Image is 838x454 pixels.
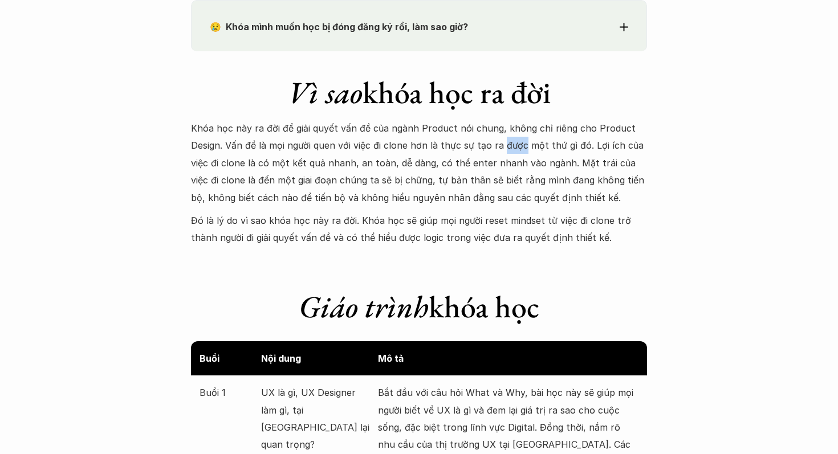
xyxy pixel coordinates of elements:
strong: 😢 Khóa mình muốn học bị đóng đăng ký rồi, làm sao giờ? [210,21,468,32]
em: Giáo trình [299,287,429,326]
strong: Buổi [200,353,219,364]
p: Đó là lý do vì sao khóa học này ra đời. Khóa học sẽ giúp mọi người reset mindset từ việc đi clone... [191,212,647,247]
strong: Nội dung [261,353,301,364]
p: UX là gì, UX Designer làm gì, tại [GEOGRAPHIC_DATA] lại quan trọng? [261,384,373,453]
p: Buổi 1 [200,384,255,401]
p: Khóa học này ra đời để giải quyết vấn đề của ngành Product nói chung, không chỉ riêng cho Product... [191,120,647,206]
h1: khóa học [191,288,647,325]
h1: khóa học ra đời [191,74,647,111]
strong: Mô tả [378,353,404,364]
em: Vì sao [288,72,363,112]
